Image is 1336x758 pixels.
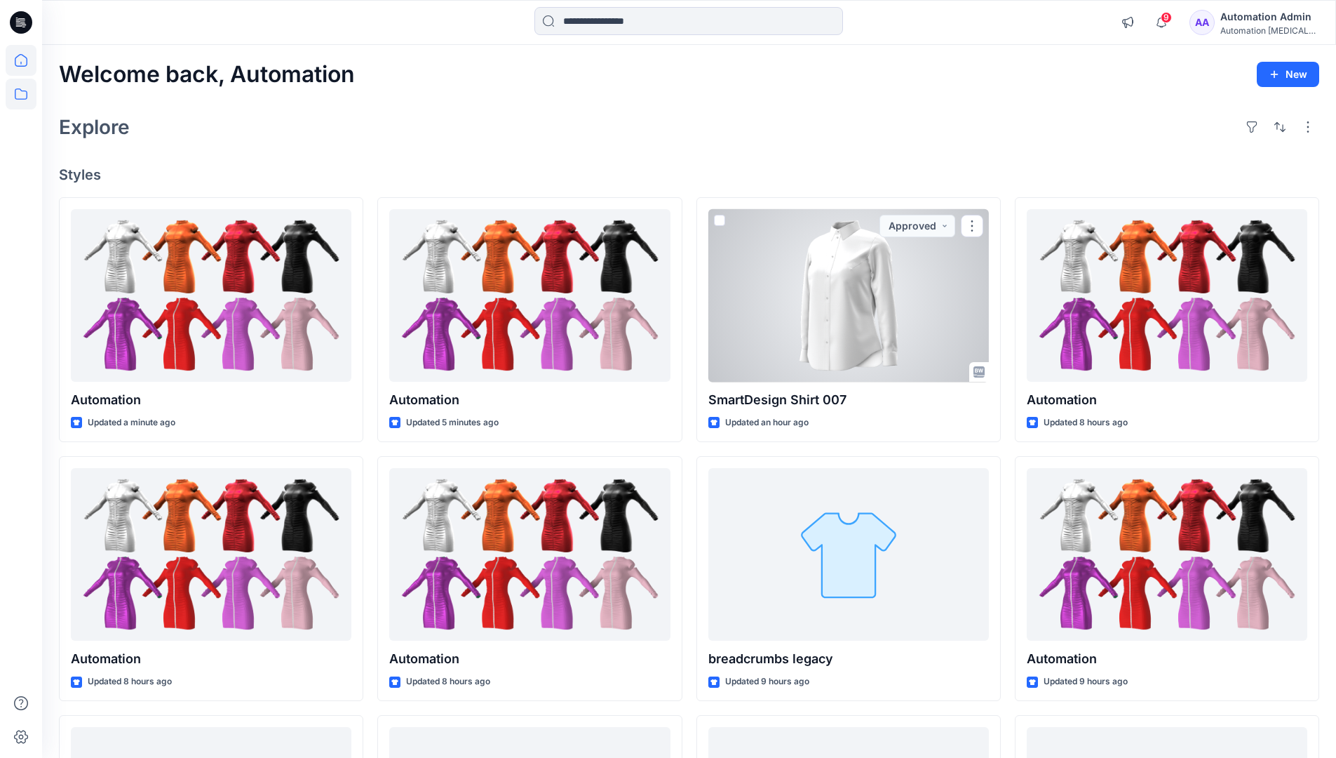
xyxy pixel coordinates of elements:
[1027,390,1307,410] p: Automation
[389,209,670,383] a: Automation
[1220,25,1318,36] div: Automation [MEDICAL_DATA]...
[88,674,172,689] p: Updated 8 hours ago
[71,390,351,410] p: Automation
[1044,674,1128,689] p: Updated 9 hours ago
[389,649,670,669] p: Automation
[1161,12,1172,23] span: 9
[59,62,355,88] h2: Welcome back, Automation
[1044,415,1128,430] p: Updated 8 hours ago
[88,415,175,430] p: Updated a minute ago
[406,674,490,689] p: Updated 8 hours ago
[59,166,1319,183] h4: Styles
[71,468,351,641] a: Automation
[1257,62,1319,87] button: New
[389,468,670,641] a: Automation
[71,649,351,669] p: Automation
[708,468,989,641] a: breadcrumbs legacy
[725,415,809,430] p: Updated an hour ago
[406,415,499,430] p: Updated 5 minutes ago
[1189,10,1215,35] div: AA
[389,390,670,410] p: Automation
[1027,209,1307,383] a: Automation
[71,209,351,383] a: Automation
[59,116,130,138] h2: Explore
[725,674,809,689] p: Updated 9 hours ago
[1220,8,1318,25] div: Automation Admin
[708,209,989,383] a: SmartDesign Shirt 007
[1027,468,1307,641] a: Automation
[1027,649,1307,669] p: Automation
[708,390,989,410] p: SmartDesign Shirt 007
[708,649,989,669] p: breadcrumbs legacy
